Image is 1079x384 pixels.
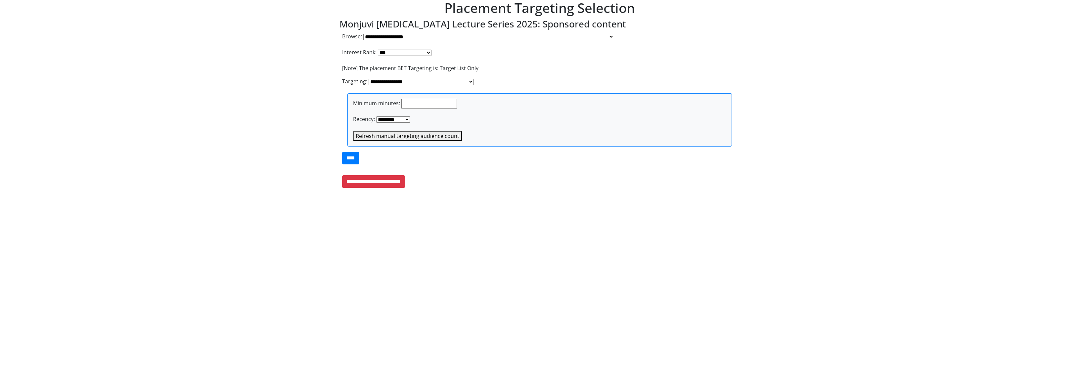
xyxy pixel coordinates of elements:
label: Browse: [342,32,362,40]
h3: Monjuvi [MEDICAL_DATA] Lecture Series 2025: Sponsored content [339,19,740,30]
label: Targeting: [342,77,367,85]
label: Interest Rank: [342,48,377,56]
p: [Note] The placement BET Targeting is: Target List Only [342,64,737,72]
label: Recency: [353,115,375,123]
label: Minimum minutes: [353,99,400,107]
button: Refresh manual targeting audience count [353,131,462,141]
